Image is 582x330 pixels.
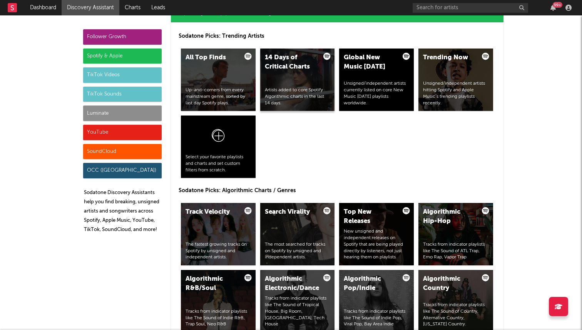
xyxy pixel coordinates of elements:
[265,87,330,106] div: Artists added to core Spotify Algorithmic charts in the last 14 days.
[339,203,414,265] a: Top New ReleasesNew unsigned and independent releases on Spotify that are being played directly b...
[265,275,317,293] div: Algorithmic Electronic/Dance
[423,275,475,293] div: Algorithmic Country
[179,32,496,41] p: Sodatone Picks: Trending Artists
[423,80,488,106] div: Unsigned/independent artists hitting Spotify and Apple Music’s trending playlists recently.
[83,125,162,140] div: YouTube
[83,49,162,64] div: Spotify & Apple
[83,106,162,121] div: Luminate
[550,5,556,11] button: 99+
[344,228,409,261] div: New unsigned and independent releases on Spotify that are being played directly by listeners, not...
[418,203,493,265] a: Algorithmic Hip-HopTracks from indicator playlists like The Sound of ATL Trap, Emo Rap, Vapor Trap
[344,308,409,328] div: Tracks from indicator playlists like The Sound of Indie Pop, Viral Pop, Bay Area Indie
[84,188,162,235] p: Sodatone Discovery Assistants help you find breaking, unsigned artists and songwriters across Spo...
[344,275,396,293] div: Algorithmic Pop/Indie
[186,275,238,293] div: Algorithmic R&B/Soul
[186,53,238,62] div: All Top Finds
[186,241,251,261] div: The fastest growing tracks on Spotify by unsigned and independent artists.
[265,53,317,72] div: 14 Days of Critical Charts
[181,203,256,265] a: Track VelocityThe fastest growing tracks on Spotify by unsigned and independent artists.
[339,49,414,111] a: Global New Music [DATE]Unsigned/independent artists currently listed on core New Music [DATE] pla...
[83,163,162,178] div: OCC ([GEOGRAPHIC_DATA])
[186,154,251,173] div: Select your favorite playlists and charts and set custom filters from scratch.
[83,87,162,102] div: TikTok Sounds
[83,144,162,159] div: SoundCloud
[83,67,162,83] div: TikTok Videos
[423,53,475,62] div: Trending Now
[179,186,496,195] p: Sodatone Picks: Algorithmic Charts / Genres
[265,241,330,261] div: The most searched for tracks on Spotify by unsigned and independent artists.
[344,80,409,106] div: Unsigned/independent artists currently listed on core New Music [DATE] playlists worldwide.
[553,2,562,8] div: 99 +
[423,208,475,226] div: Algorithmic Hip-Hop
[344,53,396,72] div: Global New Music [DATE]
[83,29,162,45] div: Follower Growth
[265,208,317,217] div: Search Virality
[186,308,251,328] div: Tracks from indicator playlists like The Sound of Indie R&B, Trap Soul, Neo R&B
[186,208,238,217] div: Track Velocity
[260,203,335,265] a: Search ViralityThe most searched for tracks on Spotify by unsigned and independent artists.
[418,49,493,111] a: Trending NowUnsigned/independent artists hitting Spotify and Apple Music’s trending playlists rec...
[181,49,256,111] a: All Top FindsUp-and-comers from every mainstream genre, sorted by last day Spotify plays.
[181,116,256,178] a: Select your favorite playlists and charts and set custom filters from scratch.
[423,302,488,328] div: Tracks from indicator playlists like The Sound of Country, Alternative Country, [US_STATE] Country.
[260,49,335,111] a: 14 Days of Critical ChartsArtists added to core Spotify Algorithmic charts in the last 14 days.
[265,295,330,328] div: Tracks from indicator playlists like The Sound of Tropical House, Big Room, [GEOGRAPHIC_DATA], Te...
[413,3,528,13] input: Search for artists
[186,87,251,106] div: Up-and-comers from every mainstream genre, sorted by last day Spotify plays.
[423,241,488,261] div: Tracks from indicator playlists like The Sound of ATL Trap, Emo Rap, Vapor Trap
[344,208,396,226] div: Top New Releases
